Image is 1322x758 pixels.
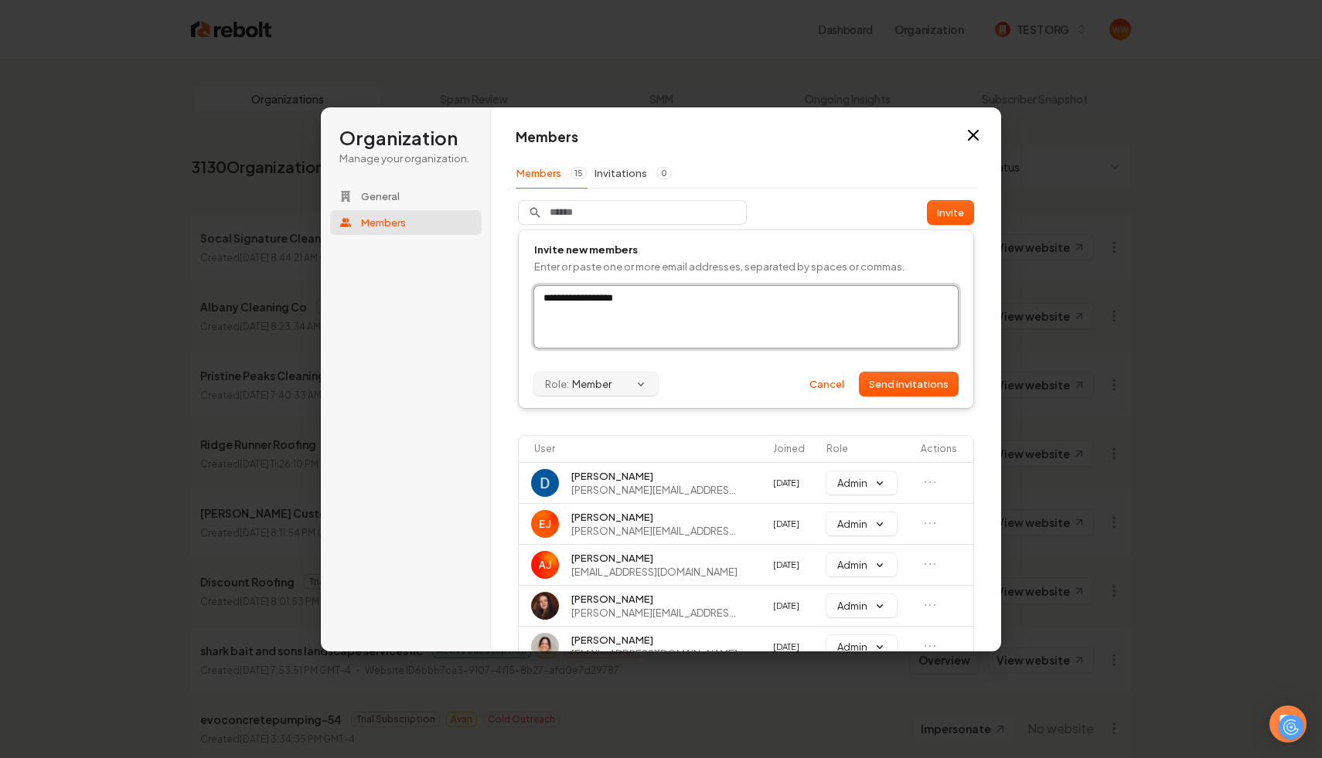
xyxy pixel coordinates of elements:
button: Admin [826,512,897,535]
span: General [361,189,400,203]
button: Invite [928,201,973,224]
span: [PERSON_NAME][EMAIL_ADDRESS][DOMAIN_NAME] [571,483,740,497]
button: Open menu [921,555,939,573]
button: Cancel [800,372,854,396]
p: Enter or paste one or more email addresses, separated by spaces or commas. [534,260,958,274]
img: David Rice [531,469,559,497]
span: [PERSON_NAME] [571,551,653,565]
input: Search [519,201,746,224]
button: Admin [826,635,897,658]
img: Eduard Joers [531,510,559,538]
button: Members [516,158,588,189]
img: Austin Jellison [531,551,559,579]
h1: Invite new members [534,243,958,257]
span: [EMAIL_ADDRESS][DOMAIN_NAME] [571,565,738,579]
span: [DATE] [773,559,799,569]
span: [EMAIL_ADDRESS][DOMAIN_NAME] [571,647,738,661]
h1: Members [516,128,976,147]
span: [DATE] [773,478,799,488]
span: [PERSON_NAME][EMAIL_ADDRESS][DOMAIN_NAME] [571,524,740,538]
button: Members [330,210,482,235]
th: User [519,436,767,462]
button: Admin [826,553,897,576]
span: [DATE] [773,600,799,610]
th: Joined [767,436,820,462]
span: [PERSON_NAME][EMAIL_ADDRESS][DOMAIN_NAME] [571,606,740,620]
span: [PERSON_NAME] [571,592,653,606]
img: Brisa Leon [531,633,559,661]
button: Admin [826,471,897,495]
span: [PERSON_NAME] [571,510,653,524]
span: [DATE] [773,641,799,651]
button: Role:Member [534,372,658,396]
span: [PERSON_NAME] [571,633,653,647]
th: Actions [915,436,973,462]
th: Role [820,436,915,462]
span: 0 [656,167,672,179]
button: Open menu [921,637,939,655]
img: Delfina Cavallaro [531,592,559,620]
button: Admin [826,594,897,617]
span: 15 [571,167,587,179]
span: Members [361,216,406,229]
button: Invitations [594,158,673,188]
button: Open menu [921,514,939,532]
span: [DATE] [773,518,799,529]
h1: Organization [339,126,472,151]
button: Open menu [921,596,939,614]
button: General [330,184,482,209]
p: Manage your organization. [339,151,472,165]
span: [PERSON_NAME] [571,469,653,483]
button: Send invitations [860,372,958,396]
button: Open menu [921,473,939,491]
